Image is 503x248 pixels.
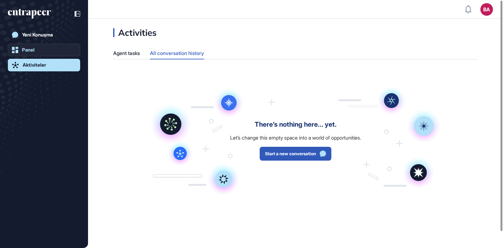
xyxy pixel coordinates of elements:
[8,9,51,19] div: entrapeer-logo
[260,147,331,161] button: Start a new conversation
[150,47,204,59] div: All conversation history
[8,44,80,56] a: Panel
[22,47,35,53] div: Panel
[113,28,157,37] div: Activities
[113,47,140,59] div: Agent tasks
[8,29,80,41] a: Yeni Konuşma
[230,135,361,141] div: Let’s change this empty space into a world of opportunities.
[480,3,493,16] button: BA
[265,152,316,156] span: Start a new conversation
[8,59,80,71] a: Aktiviteler
[23,62,46,68] div: Aktiviteler
[255,121,337,129] div: There’s nothing here... yet.
[22,32,53,38] div: Yeni Konuşma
